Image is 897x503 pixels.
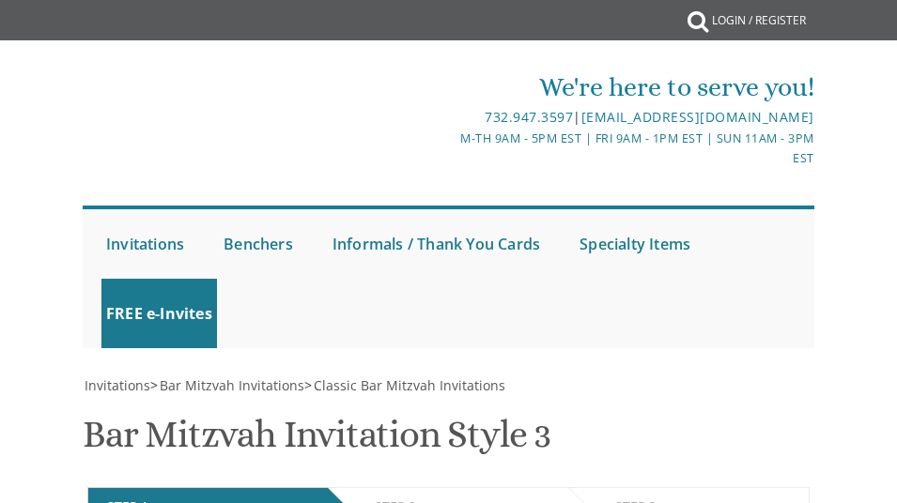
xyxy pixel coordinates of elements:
a: FREE e-Invites [101,279,217,348]
span: Classic Bar Mitzvah Invitations [314,376,505,394]
a: Invitations [83,376,150,394]
span: Invitations [85,376,150,394]
a: Informals / Thank You Cards [328,209,545,279]
a: [EMAIL_ADDRESS][DOMAIN_NAME] [581,108,814,126]
a: Invitations [101,209,189,279]
a: Classic Bar Mitzvah Invitations [312,376,505,394]
span: > [150,376,304,394]
a: 732.947.3597 [485,108,573,126]
span: > [304,376,505,394]
a: Benchers [219,209,298,279]
a: Specialty Items [575,209,695,279]
div: M-Th 9am - 5pm EST | Fri 9am - 1pm EST | Sun 11am - 3pm EST [450,129,814,169]
a: Bar Mitzvah Invitations [158,376,304,394]
div: | [450,106,814,129]
div: We're here to serve you! [450,69,814,106]
span: Bar Mitzvah Invitations [160,376,304,394]
h1: Bar Mitzvah Invitation Style 3 [83,414,550,469]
